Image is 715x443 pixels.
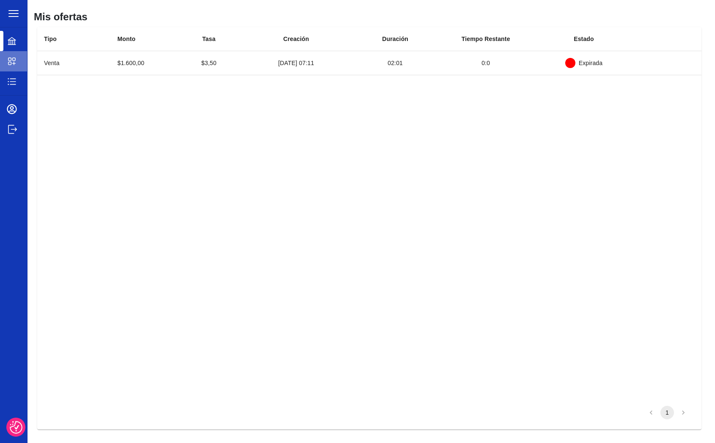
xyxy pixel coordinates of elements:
td: [DATE] 07:11 [234,51,359,75]
td: $1.600,00 [110,51,184,75]
table: sticky table [37,27,701,75]
th: Estado [539,27,628,51]
h2: Mis ofertas [34,10,88,24]
th: Monto [110,27,184,51]
th: Tasa [184,27,234,51]
td: Venta [37,51,110,75]
th: Creación [234,27,359,51]
th: Duración [358,27,432,51]
button: page 1 [660,406,674,419]
th: Tipo [37,27,110,51]
th: Tiempo Restante [432,27,540,51]
button: Preferencias de consentimiento [10,421,22,434]
td: 0:0 [432,51,540,75]
span: Expirada [579,59,602,67]
td: 02:01 [358,51,432,75]
td: $3,50 [184,51,234,75]
nav: pagination navigation [37,396,701,429]
img: Revisit consent button [10,421,22,434]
